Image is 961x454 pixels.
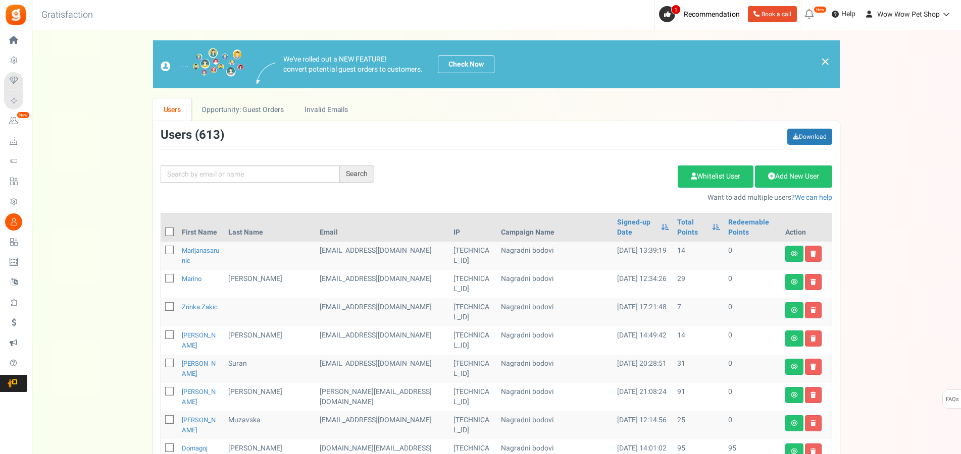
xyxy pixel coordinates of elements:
[161,165,340,183] input: Search by email or name
[316,326,449,355] td: customer
[673,355,725,383] td: 31
[497,383,613,411] td: Nagradni bodovi
[449,270,497,298] td: [TECHNICAL_ID]
[224,270,316,298] td: [PERSON_NAME]
[497,213,613,242] th: Campaign Name
[316,411,449,439] td: [EMAIL_ADDRESS][DOMAIN_NAME]
[724,355,781,383] td: 0
[340,165,374,183] div: Search
[724,383,781,411] td: 0
[613,383,673,411] td: [DATE] 21:08:24
[828,6,859,22] a: Help
[811,251,816,257] i: Delete user
[791,335,798,342] i: View details
[449,383,497,411] td: [TECHNICAL_ID]
[673,298,725,326] td: 7
[182,274,201,283] a: Marino
[153,98,191,121] a: Users
[449,326,497,355] td: [TECHNICAL_ID]
[191,98,294,121] a: Opportunity: Guest Orders
[724,298,781,326] td: 0
[821,55,830,68] a: ×
[677,217,707,238] a: Total Points
[30,5,104,25] h3: Gratisfaction
[795,192,832,203] a: We can help
[449,298,497,326] td: [TECHNICAL_ID]
[839,9,855,19] span: Help
[199,126,220,144] span: 613
[182,415,216,435] a: [PERSON_NAME]
[182,330,216,350] a: [PERSON_NAME]
[613,270,673,298] td: [DATE] 12:34:26
[438,55,494,73] a: Check Now
[791,307,798,313] i: View details
[316,242,449,270] td: customer
[4,112,27,130] a: New
[182,359,216,378] a: [PERSON_NAME]
[728,217,777,238] a: Redeemable Points
[787,129,832,145] a: Download
[17,111,30,119] em: New
[791,392,798,398] i: View details
[724,411,781,439] td: 0
[724,270,781,298] td: 0
[613,242,673,270] td: [DATE] 13:39:19
[283,54,423,75] p: We've rolled out a NEW FEATURE! convert potential guest orders to customers.
[814,6,827,13] em: New
[257,63,276,84] img: images
[791,364,798,370] i: View details
[684,9,740,20] span: Recommendation
[781,213,832,242] th: Action
[811,364,816,370] i: Delete user
[449,411,497,439] td: [TECHNICAL_ID]
[811,335,816,342] i: Delete user
[497,270,613,298] td: Nagradni bodovi
[316,213,449,242] th: Email
[389,193,832,203] p: Want to add multiple users?
[449,213,497,242] th: IP
[497,411,613,439] td: Nagradni bodovi
[659,6,744,22] a: 1 Recommendation
[755,165,832,188] a: Add New User
[613,298,673,326] td: [DATE] 17:21:48
[316,270,449,298] td: [EMAIL_ADDRESS][DOMAIN_NAME]
[811,420,816,426] i: Delete user
[497,326,613,355] td: Nagradni bodovi
[316,355,449,383] td: customer
[161,129,224,142] h3: Users ( )
[224,213,316,242] th: Last Name
[182,246,219,265] a: marijanasarunic
[613,411,673,439] td: [DATE] 12:14:56
[724,326,781,355] td: 0
[224,411,316,439] td: Muzavska
[316,383,449,411] td: customer
[811,279,816,285] i: Delete user
[613,355,673,383] td: [DATE] 20:28:51
[791,420,798,426] i: View details
[5,4,27,26] img: Gratisfaction
[673,242,725,270] td: 14
[678,165,753,188] a: Whitelist User
[811,392,816,398] i: Delete user
[811,307,816,313] i: Delete user
[791,279,798,285] i: View details
[224,355,316,383] td: Suran
[178,213,224,242] th: First Name
[945,390,959,409] span: FAQs
[724,242,781,270] td: 0
[673,270,725,298] td: 29
[182,443,208,453] a: Domagoj
[613,326,673,355] td: [DATE] 14:49:42
[449,355,497,383] td: [TECHNICAL_ID]
[449,242,497,270] td: [TECHNICAL_ID]
[673,383,725,411] td: 91
[748,6,797,22] a: Book a call
[161,48,244,81] img: images
[671,5,681,15] span: 1
[673,326,725,355] td: 14
[617,217,655,238] a: Signed-up Date
[673,411,725,439] td: 25
[182,302,218,312] a: zrinka.zakic
[497,355,613,383] td: Nagradni bodovi
[877,9,940,20] span: Wow Wow Pet Shop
